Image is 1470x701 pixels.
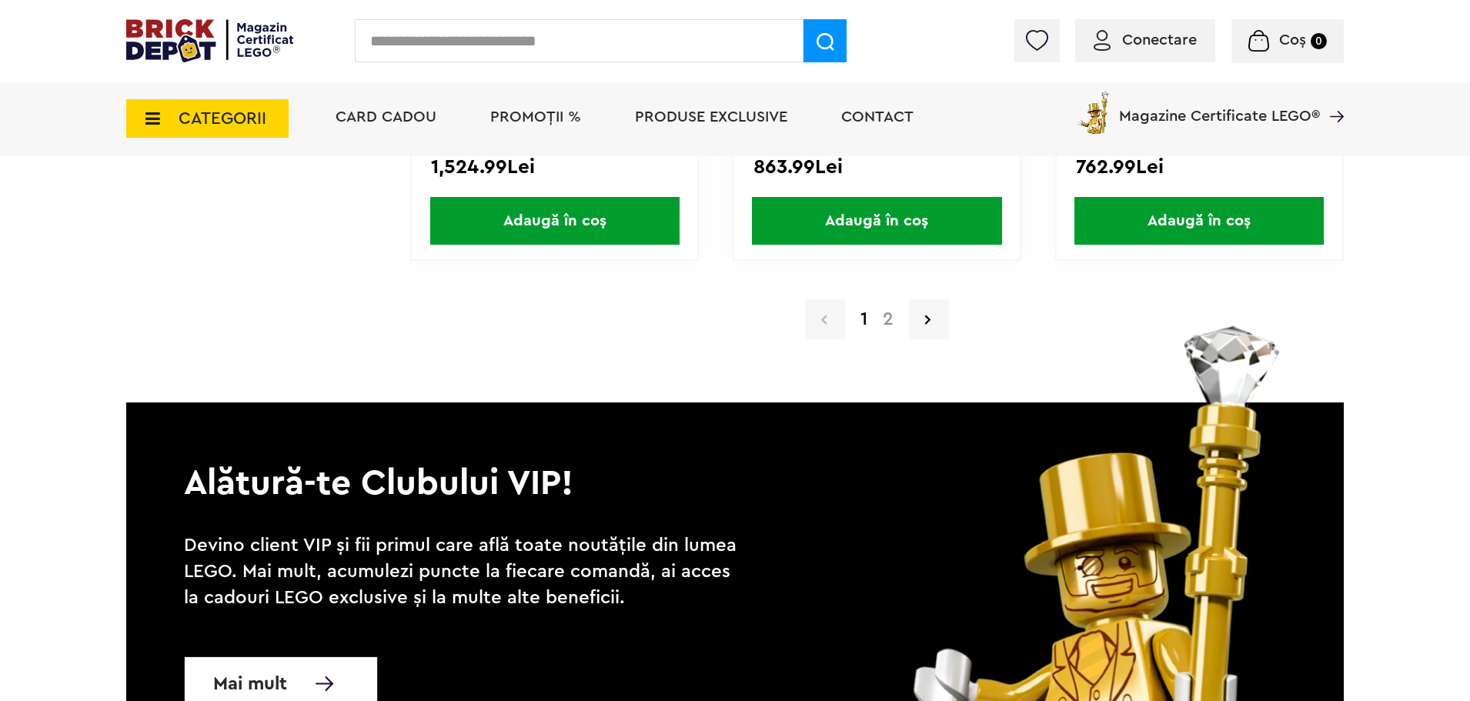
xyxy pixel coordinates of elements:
a: Adaugă în coș [734,197,1020,245]
a: Conectare [1094,32,1197,48]
div: 863.99Lei [753,157,1001,177]
span: Adaugă în coș [752,197,1001,245]
a: Produse exclusive [635,109,787,125]
span: Adaugă în coș [430,197,680,245]
span: Magazine Certificate LEGO® [1119,88,1320,124]
div: 1,524.99Lei [431,157,678,177]
strong: 1 [853,310,875,329]
a: Adaugă în coș [412,197,697,245]
a: Magazine Certificate LEGO® [1320,88,1344,104]
a: Adaugă în coș [1057,197,1342,245]
a: Card Cadou [336,109,436,125]
span: Coș [1279,32,1306,48]
div: 762.99Lei [1076,157,1323,177]
a: PROMOȚII % [490,109,581,125]
a: Contact [841,109,914,125]
img: Mai multe informatii [316,676,333,691]
a: Pagina urmatoare [909,299,949,339]
p: Alătură-te Clubului VIP! [126,402,1344,507]
small: 0 [1311,33,1327,49]
p: Devino client VIP și fii primul care află toate noutățile din lumea LEGO. Mai mult, acumulezi pun... [184,532,746,611]
span: Adaugă în coș [1074,197,1324,245]
a: 2 [875,310,901,329]
span: Conectare [1122,32,1197,48]
span: Mai mult [213,676,287,692]
span: CATEGORII [179,110,266,127]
